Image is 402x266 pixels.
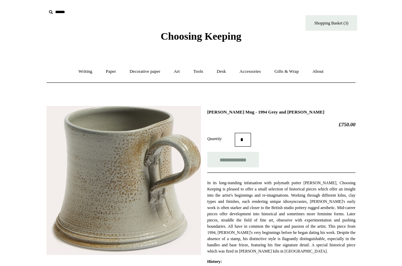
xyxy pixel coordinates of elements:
a: Choosing Keeping [161,36,241,41]
a: Art [168,62,186,81]
a: Paper [100,62,122,81]
a: Desk [211,62,232,81]
img: Steve Harrison Mug - 1994 Grey and Brown [47,106,201,255]
span: Choosing Keeping [161,30,241,42]
p: In its long-standing infatuation with polymath potter [PERSON_NAME], Choosing Keeping is pleased ... [207,180,355,254]
strong: History: [207,259,222,264]
a: About [306,62,330,81]
a: Gifts & Wrap [268,62,305,81]
a: Accessories [233,62,267,81]
a: Tools [187,62,210,81]
h1: [PERSON_NAME] Mug - 1994 Grey and [PERSON_NAME] [207,109,355,115]
a: Writing [72,62,99,81]
a: Shopping Basket (3) [305,15,357,31]
label: Quantity [207,136,235,142]
h2: £750.00 [207,121,355,128]
a: Decorative paper [123,62,167,81]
